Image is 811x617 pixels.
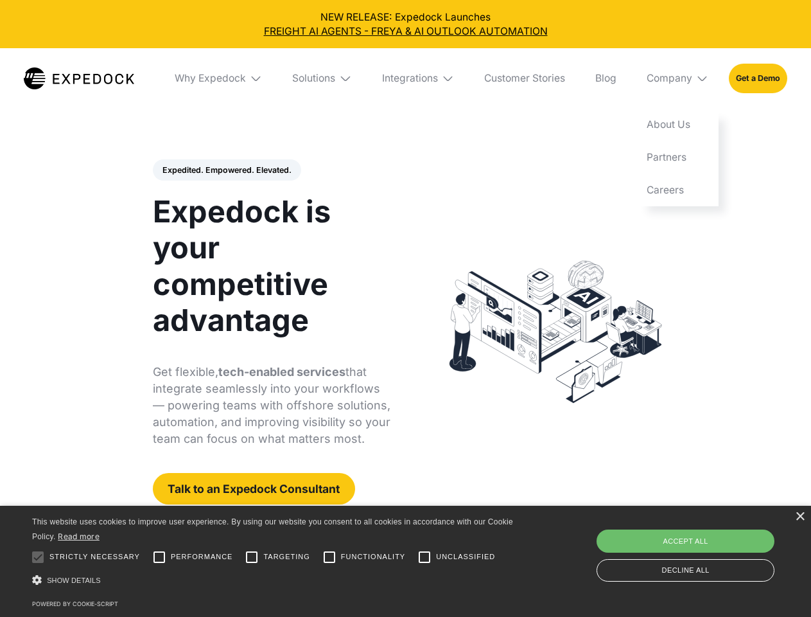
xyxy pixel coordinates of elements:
a: Blog [585,48,626,109]
span: Targeting [263,551,310,562]
a: FREIGHT AI AGENTS - FREYA & AI OUTLOOK AUTOMATION [10,24,801,39]
div: NEW RELEASE: Expedock Launches [10,10,801,39]
span: Unclassified [436,551,495,562]
div: Solutions [292,72,335,85]
span: Performance [171,551,233,562]
div: Company [636,48,719,109]
strong: tech-enabled services [218,365,345,379]
span: Functionality [341,551,405,562]
a: Customer Stories [474,48,575,109]
span: Show details [47,577,101,584]
h1: Expedock is your competitive advantage [153,193,391,338]
a: Talk to an Expedock Consultant [153,473,355,505]
a: Powered by cookie-script [32,600,118,607]
a: Partners [636,141,719,174]
div: Why Expedock [175,72,246,85]
a: About Us [636,109,719,141]
div: Show details [32,572,518,589]
a: Careers [636,174,719,206]
span: Strictly necessary [49,551,140,562]
div: Integrations [372,48,464,109]
div: Solutions [283,48,362,109]
span: This website uses cookies to improve user experience. By using our website you consent to all coo... [32,517,513,541]
a: Get a Demo [729,64,787,93]
a: Read more [58,532,100,541]
div: Integrations [382,72,438,85]
nav: Company [636,109,719,206]
p: Get flexible, that integrate seamlessly into your workflows — powering teams with offshore soluti... [153,364,391,447]
div: Company [647,72,692,85]
div: Why Expedock [164,48,272,109]
iframe: Chat Widget [597,478,811,617]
